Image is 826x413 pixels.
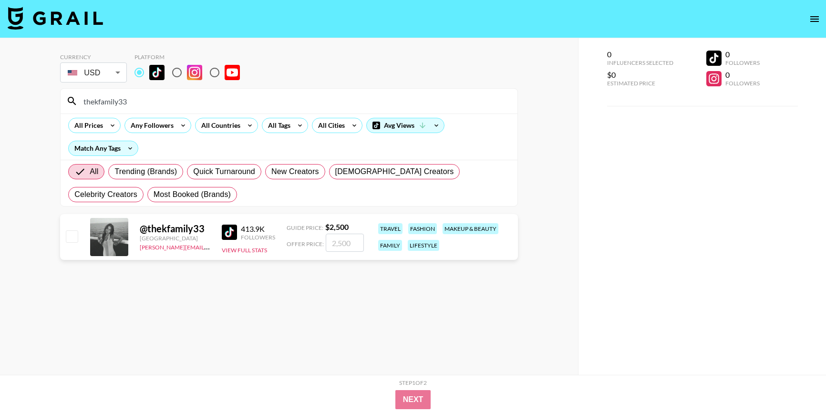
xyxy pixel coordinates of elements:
div: Any Followers [125,118,176,133]
div: All Countries [196,118,242,133]
div: Step 1 of 2 [399,379,427,386]
div: 0 [725,70,760,80]
div: Currency [60,53,127,61]
button: View Full Stats [222,247,267,254]
input: Search by User Name [78,93,512,109]
div: @ thekfamily33 [140,223,210,235]
span: [DEMOGRAPHIC_DATA] Creators [335,166,454,177]
div: All Cities [312,118,347,133]
a: [PERSON_NAME][EMAIL_ADDRESS][DOMAIN_NAME] [140,242,281,251]
span: New Creators [271,166,319,177]
span: Guide Price: [287,224,323,231]
div: All Prices [69,118,105,133]
div: Estimated Price [607,80,673,87]
button: Next [395,390,431,409]
div: makeup & beauty [443,223,498,234]
input: 2,500 [326,234,364,252]
img: TikTok [222,225,237,240]
span: Quick Turnaround [193,166,255,177]
img: TikTok [149,65,165,80]
div: Followers [241,234,275,241]
div: 413.9K [241,224,275,234]
div: USD [62,64,125,81]
img: Grail Talent [8,7,103,30]
div: $0 [607,70,673,80]
img: Instagram [187,65,202,80]
span: All [90,166,98,177]
div: [GEOGRAPHIC_DATA] [140,235,210,242]
div: Followers [725,59,760,66]
div: travel [378,223,403,234]
div: lifestyle [408,240,439,251]
div: 0 [725,50,760,59]
div: Match Any Tags [69,141,138,155]
div: Followers [725,80,760,87]
span: Celebrity Creators [74,189,137,200]
div: Avg Views [367,118,444,133]
div: Platform [134,53,248,61]
span: Offer Price: [287,240,324,248]
button: open drawer [805,10,824,29]
img: YouTube [225,65,240,80]
iframe: Drift Widget Chat Controller [778,365,815,402]
div: All Tags [262,118,292,133]
strong: $ 2,500 [325,222,349,231]
span: Trending (Brands) [114,166,177,177]
div: fashion [408,223,437,234]
div: Influencers Selected [607,59,673,66]
span: Most Booked (Brands) [154,189,231,200]
div: 0 [607,50,673,59]
div: family [378,240,402,251]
